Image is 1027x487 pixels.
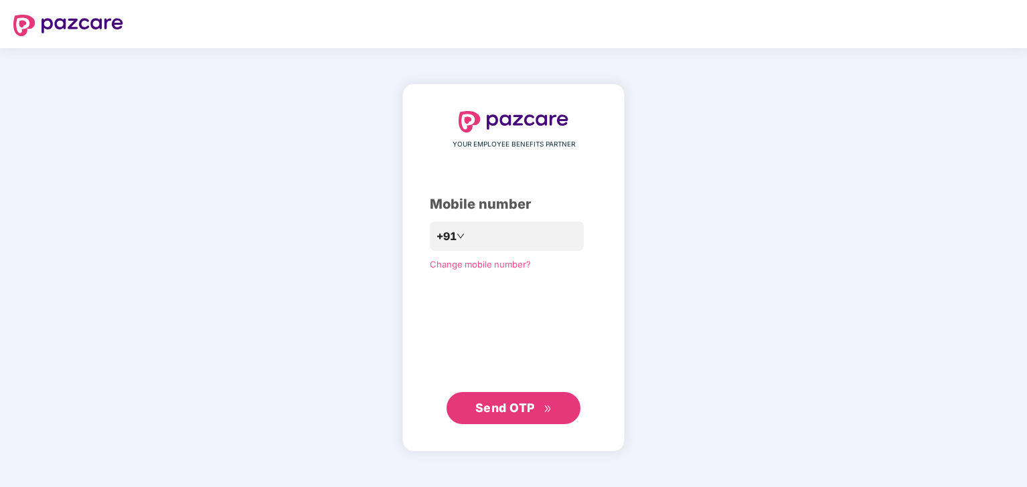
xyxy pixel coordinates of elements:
[13,15,123,36] img: logo
[447,392,580,424] button: Send OTPdouble-right
[453,139,575,150] span: YOUR EMPLOYEE BENEFITS PARTNER
[475,401,535,415] span: Send OTP
[430,194,597,215] div: Mobile number
[430,259,531,270] a: Change mobile number?
[459,111,568,132] img: logo
[457,232,465,240] span: down
[437,228,457,245] span: +91
[544,405,552,413] span: double-right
